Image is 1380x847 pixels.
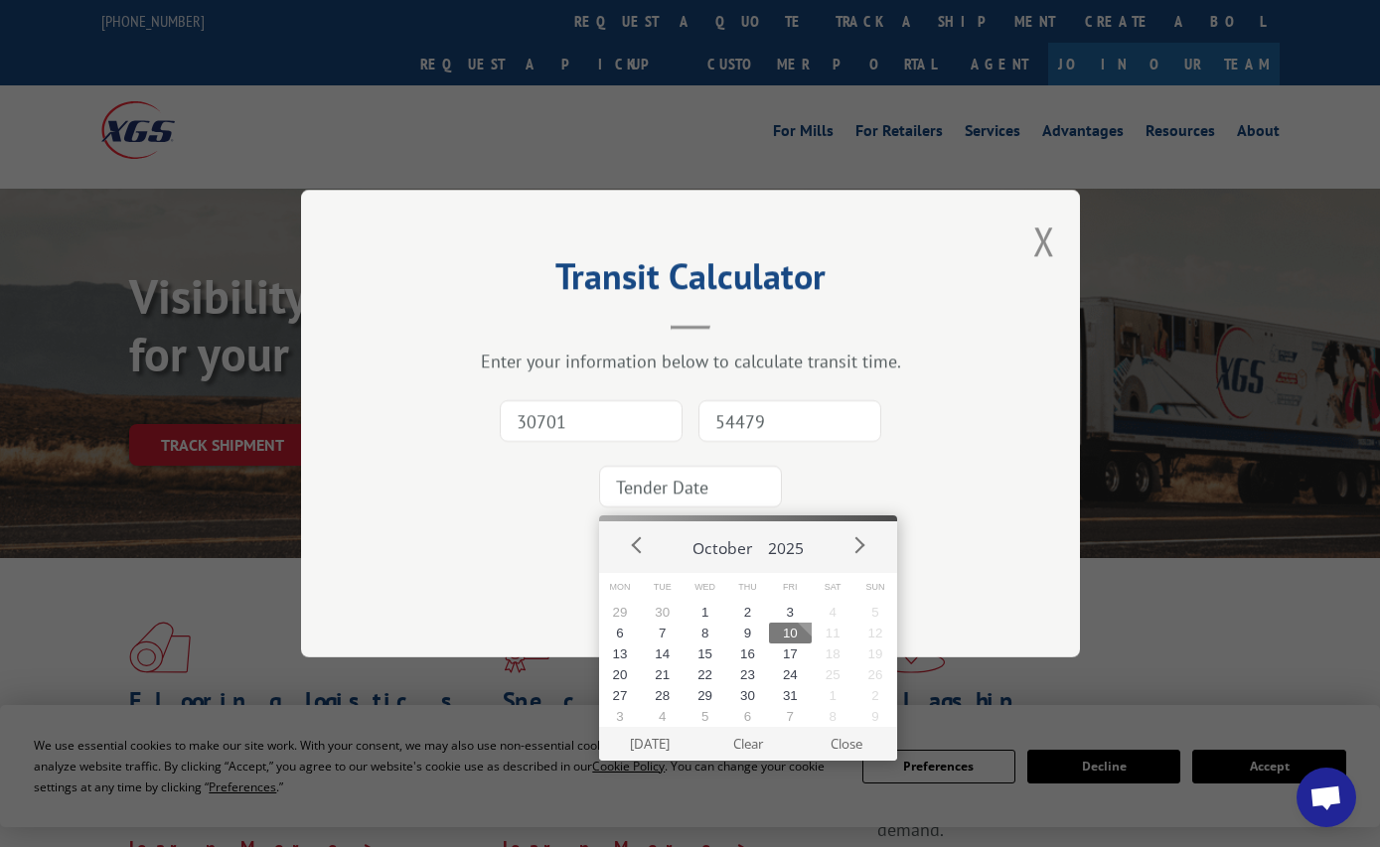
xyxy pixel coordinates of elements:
span: Fri [769,573,812,602]
button: 4 [812,602,854,623]
span: Sat [812,573,854,602]
button: 2025 [760,521,812,567]
button: 7 [769,706,812,727]
input: Origin Zip [500,400,683,442]
button: Close modal [1033,214,1055,267]
div: Open chat [1297,768,1356,827]
button: Prev [623,530,653,560]
button: 9 [726,623,769,643]
button: 8 [684,623,726,643]
button: 2 [854,685,897,706]
input: Dest. Zip [698,400,881,442]
button: 25 [812,664,854,685]
span: Thu [726,573,769,602]
button: 24 [769,664,812,685]
button: 17 [769,643,812,664]
button: 1 [684,602,726,623]
span: Wed [684,573,726,602]
button: 29 [599,602,642,623]
div: Enter your information below to calculate transit time. [400,350,981,372]
button: 31 [769,685,812,706]
button: 30 [726,685,769,706]
button: Clear [698,727,797,761]
button: 2 [726,602,769,623]
button: 12 [854,623,897,643]
button: 5 [684,706,726,727]
button: [DATE] [600,727,698,761]
button: 30 [641,602,684,623]
button: 1 [812,685,854,706]
button: 7 [641,623,684,643]
button: Close [797,727,895,761]
button: Next [843,530,873,560]
button: 16 [726,643,769,664]
button: 19 [854,643,897,664]
button: 20 [599,664,642,685]
button: 23 [726,664,769,685]
button: 3 [769,602,812,623]
span: Mon [599,573,642,602]
button: 21 [641,664,684,685]
button: 18 [812,643,854,664]
span: Tue [641,573,684,602]
button: 9 [854,706,897,727]
button: 11 [812,623,854,643]
button: 6 [599,623,642,643]
button: 29 [684,685,726,706]
button: 6 [726,706,769,727]
button: 28 [641,685,684,706]
span: Sun [854,573,897,602]
button: 26 [854,664,897,685]
button: 3 [599,706,642,727]
button: 15 [684,643,726,664]
button: 14 [641,643,684,664]
button: 22 [684,664,726,685]
button: 27 [599,685,642,706]
button: 5 [854,602,897,623]
button: October [685,521,760,567]
button: 13 [599,643,642,664]
button: 8 [812,706,854,727]
button: 4 [641,706,684,727]
h2: Transit Calculator [400,262,981,300]
input: Tender Date [599,466,782,507]
button: 10 [769,623,812,643]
